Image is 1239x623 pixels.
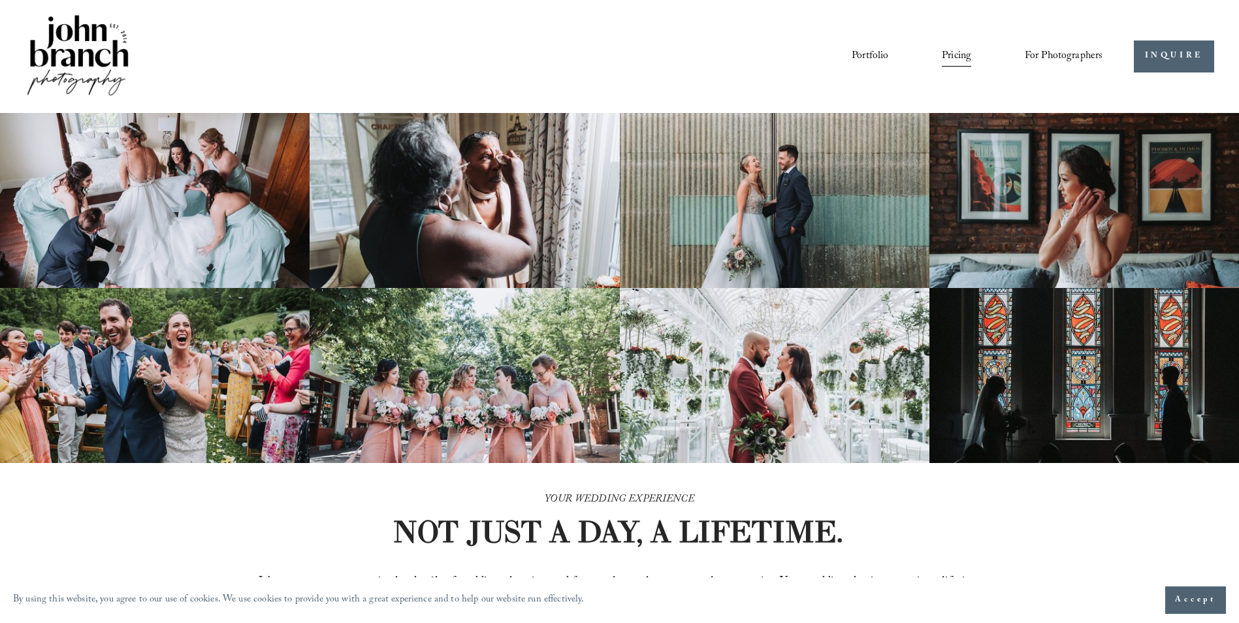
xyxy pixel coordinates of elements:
[1175,594,1216,607] span: Accept
[310,288,619,463] img: A bride and four bridesmaids in pink dresses, holding bouquets with pink and white flowers, smili...
[929,113,1239,288] img: Bride adjusting earring in front of framed posters on a brick wall.
[310,113,619,288] img: Woman applying makeup to another woman near a window with floral curtains and autumn flowers.
[1165,586,1226,614] button: Accept
[545,491,694,509] em: YOUR WEDDING EXPERIENCE
[852,45,888,67] a: Portfolio
[393,513,843,551] strong: NOT JUST A DAY, A LIFETIME.
[13,591,585,610] p: By using this website, you agree to our use of cookies. We use cookies to provide you with a grea...
[929,288,1239,463] img: Silhouettes of a bride and groom facing each other in a church, with colorful stained glass windo...
[620,113,929,288] img: A bride and groom standing together, laughing, with the bride holding a bouquet in front of a cor...
[1134,40,1214,72] a: INQUIRE
[1025,45,1103,67] a: folder dropdown
[620,288,929,463] img: Bride and groom standing in an elegant greenhouse with chandeliers and lush greenery.
[1025,46,1103,67] span: For Photographers
[942,45,971,67] a: Pricing
[25,12,131,101] img: John Branch IV Photography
